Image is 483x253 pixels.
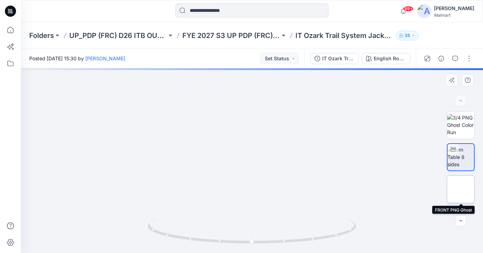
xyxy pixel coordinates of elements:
[374,55,406,62] div: English Rose 1
[417,4,431,18] img: avatar
[182,31,280,40] a: FYE 2027 S3 UP PDP (FRC) D26 ITB Outerwear - Ozark Trail & Wonder Nation
[362,53,410,64] button: English Rose 1
[310,53,359,64] button: IT Ozark Trail System Jacket 1003 avtr changed
[434,13,474,18] div: Walmart
[448,146,474,168] img: Turn Table 8 sides
[447,114,474,136] img: 3/4 PNG Ghost Color Run
[29,31,54,40] a: Folders
[403,6,413,11] span: 99+
[396,31,419,40] button: 35
[434,4,474,13] div: [PERSON_NAME]
[322,55,354,62] div: IT Ozark Trail System Jacket 1003 avtr changed
[29,55,125,62] span: Posted [DATE] 15:30 by
[85,55,125,61] a: [PERSON_NAME]
[436,53,447,64] button: Details
[295,31,393,40] p: IT Ozark Trail System Jacket 1003 NEW
[405,32,410,39] p: 35
[69,31,167,40] a: UP_PDP (FRC) D26 ITB OUTERWEAR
